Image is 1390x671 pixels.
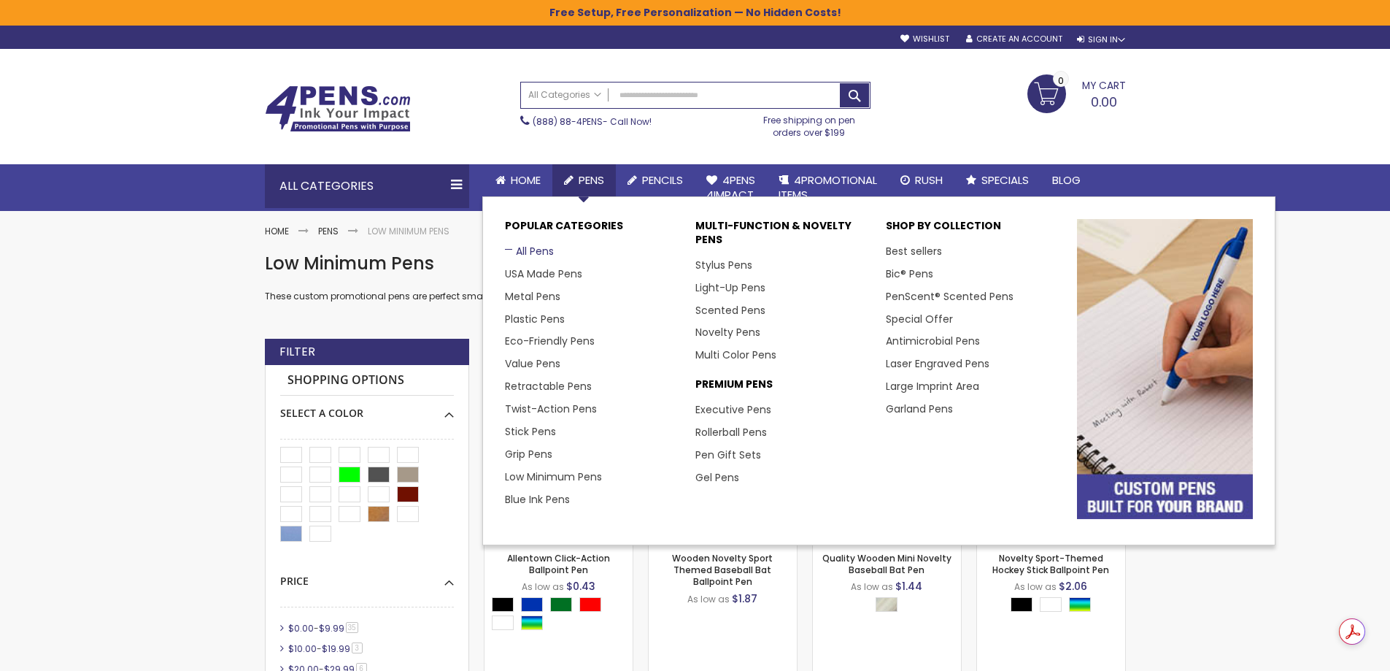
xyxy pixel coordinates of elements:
div: White [1040,597,1062,612]
p: Popular Categories [505,219,681,240]
span: $2.06 [1059,579,1087,594]
a: Pens [318,225,339,237]
a: Home [484,164,552,196]
a: (888) 88-4PENS [533,115,603,128]
a: 4Pens4impact [695,164,767,212]
div: Select A Color [876,597,905,616]
a: Eco-Friendly Pens [505,334,595,348]
a: Home [265,225,289,237]
a: Stylus Pens [695,258,752,272]
a: Blue Ink Pens [505,492,570,507]
a: Laser Engraved Pens [886,356,989,371]
a: Rush [889,164,954,196]
a: Large Imprint Area [886,379,979,394]
div: Black [1011,597,1032,612]
span: As low as [522,580,564,593]
span: Home [511,172,541,188]
a: PenScent® Scented Pens [886,289,1013,304]
div: Free shipping on pen orders over $199 [748,109,870,138]
a: Value Pens [505,356,560,371]
div: Select A Color [280,396,454,421]
a: 0.00 0 [1027,74,1126,111]
span: 4Pens 4impact [706,172,755,202]
div: Select A Color [1011,597,1098,616]
span: Specials [981,172,1029,188]
span: 35 [346,622,358,633]
a: Retractable Pens [505,379,592,394]
a: Pen Gift Sets [695,448,761,462]
span: As low as [851,580,893,593]
a: $0.00-$9.9935 [285,622,363,634]
a: Antimicrobial Pens [886,334,980,348]
iframe: Google Customer Reviews [1270,632,1390,671]
a: Novelty Pens [695,325,760,340]
a: Light-Up Pens [695,280,765,295]
div: Natural Wood [876,597,897,612]
h1: Low Minimum Pens [265,252,1126,275]
div: These custom promotional pens are perfect smaller quantity needs, so you don't order more than wh... [265,252,1126,302]
div: Price [280,564,454,588]
div: Black [492,597,514,612]
div: Assorted [521,616,543,630]
p: Shop By Collection [886,219,1062,240]
span: 3 [352,643,363,653]
strong: Filter [279,344,315,360]
a: Blog [1040,164,1092,196]
span: As low as [687,593,730,605]
span: Pens [579,172,604,188]
div: Select A Color [492,597,633,634]
a: Low Minimum Pens [505,469,602,484]
a: Stick Pens [505,424,556,439]
a: Quality Wooden Mini Novelty Baseball Bat Pen [822,552,951,576]
div: Red [579,597,601,612]
span: Pencils [642,172,683,188]
a: Twist-Action Pens [505,402,597,416]
a: Wishlist [900,34,949,45]
a: Grip Pens [505,447,552,461]
div: All Categories [265,164,469,208]
span: $0.00 [288,622,314,634]
span: $19.99 [322,643,350,655]
span: 0 [1058,74,1064,88]
span: As low as [1014,580,1057,593]
a: Novelty Sport-Themed Hockey Stick Ballpoint Pen [992,552,1109,576]
a: Executive Pens [695,402,771,417]
a: Wooden Novelty Sport Themed Baseball Bat Ballpoint Pen [672,552,773,588]
a: USA Made Pens [505,267,582,281]
span: All Categories [528,89,601,101]
a: Pens [552,164,616,196]
a: Garland Pens [886,402,953,416]
a: All Categories [521,83,609,107]
div: White [492,616,514,630]
span: $0.43 [566,579,595,594]
a: Specials [954,164,1040,196]
span: 4PROMOTIONAL ITEMS [779,172,877,202]
img: custom-pens [1077,219,1253,519]
div: Blue [521,597,543,612]
span: Rush [915,172,943,188]
p: Multi-Function & Novelty Pens [695,219,871,254]
a: Multi Color Pens [695,348,776,362]
span: $1.87 [732,591,757,606]
div: Assorted [1069,597,1091,612]
span: $9.99 [319,622,344,634]
a: Special Offer [886,312,953,326]
a: $10.00-$19.993 [285,643,368,655]
p: Premium Pens [695,377,871,399]
span: 0.00 [1091,93,1117,111]
strong: Low Minimum Pens [368,225,449,237]
span: $10.00 [288,643,317,655]
a: Gel Pens [695,470,739,485]
a: Create an Account [966,34,1062,45]
div: Sign In [1077,34,1125,45]
a: Rollerball Pens [695,425,767,440]
a: Scented Pens [695,303,765,318]
a: 4PROMOTIONALITEMS [767,164,889,212]
div: Green [550,597,572,612]
span: $1.44 [895,579,922,594]
a: Metal Pens [505,289,560,304]
a: Plastic Pens [505,312,565,326]
a: Allentown Click-Action Ballpoint Pen [507,552,610,576]
span: Blog [1052,172,1081,188]
img: 4Pens Custom Pens and Promotional Products [265,85,411,132]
